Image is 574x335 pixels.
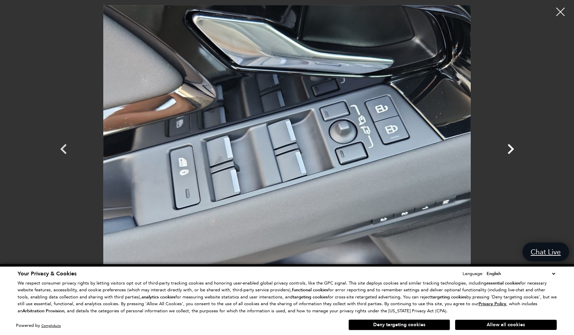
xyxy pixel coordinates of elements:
a: Chat Live [523,243,569,261]
p: We respect consumer privacy rights by letting visitors opt out of third-party tracking cookies an... [18,280,557,315]
strong: Arbitration Provision [22,308,64,314]
span: Your Privacy & Cookies [18,270,77,277]
strong: targeting cookies [293,294,328,300]
select: Language Select [485,270,557,277]
strong: functional cookies [292,287,328,293]
button: Deny targeting cookies [348,319,450,330]
div: Next [501,135,521,166]
span: Chat Live [527,247,564,256]
div: Previous [54,135,74,166]
u: Privacy Policy [479,301,506,307]
img: Used 2025 Fuji White Land Rover S image 12 [84,5,490,281]
strong: targeting cookies [431,294,466,300]
div: Powered by [16,323,61,328]
div: Language: [463,271,484,276]
button: Allow all cookies [455,320,557,330]
strong: essential cookies [486,280,520,286]
strong: analytics cookies [142,294,175,300]
a: ComplyAuto [41,323,61,328]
